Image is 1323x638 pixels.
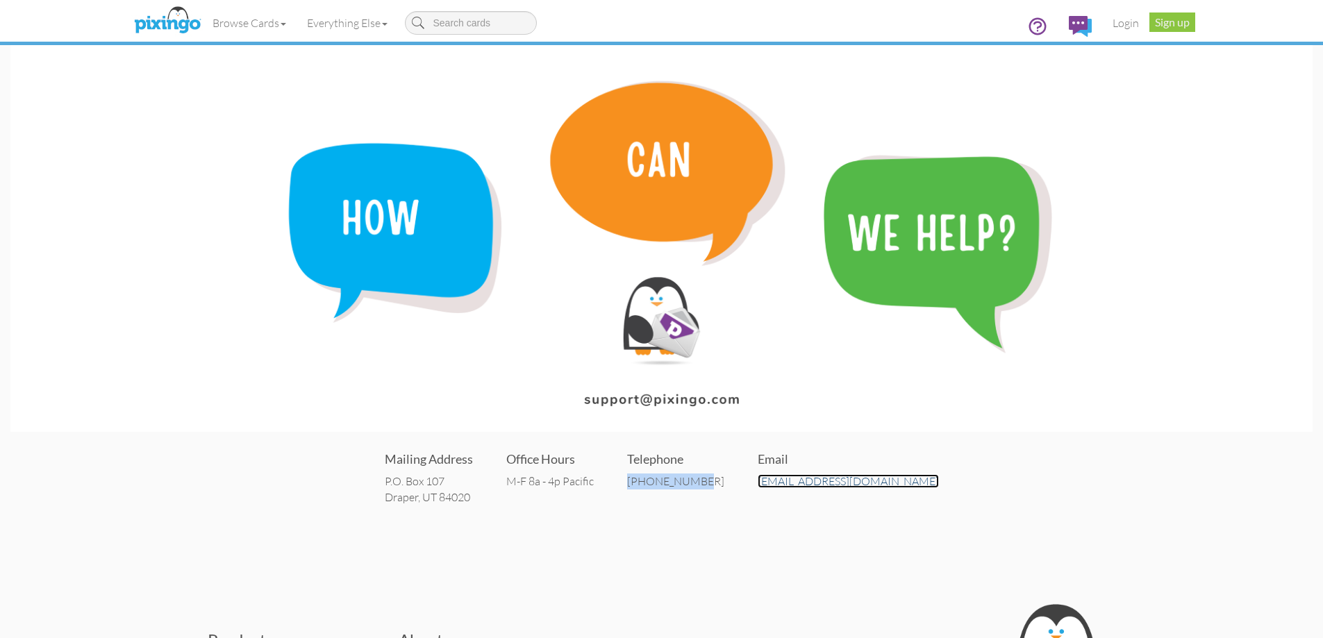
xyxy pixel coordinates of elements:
[758,474,939,488] a: [EMAIL_ADDRESS][DOMAIN_NAME]
[506,473,594,489] div: M-F 8a - 4p Pacific
[506,453,594,467] h4: Office Hours
[1069,16,1092,37] img: comments.svg
[385,473,473,505] address: P.O. Box 107 Draper, UT 84020
[627,473,724,489] div: [PHONE_NUMBER]
[385,453,473,467] h4: Mailing Address
[405,11,537,35] input: Search cards
[1102,6,1149,40] a: Login
[1322,637,1323,638] iframe: Chat
[10,45,1313,432] img: contact-banner.png
[1149,12,1195,32] a: Sign up
[627,453,724,467] h4: Telephone
[758,453,939,467] h4: Email
[131,3,204,38] img: pixingo logo
[297,6,398,40] a: Everything Else
[202,6,297,40] a: Browse Cards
